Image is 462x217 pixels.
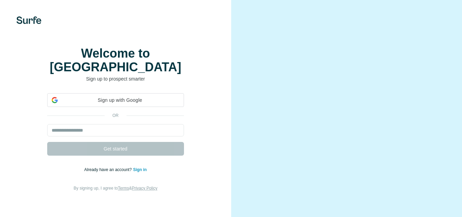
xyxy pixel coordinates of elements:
span: Already have an account? [84,167,133,172]
img: Surfe's logo [16,16,41,24]
a: Sign in [133,167,147,172]
p: or [105,112,127,119]
a: Privacy Policy [132,186,157,191]
span: By signing up, I agree to & [74,186,157,191]
p: Sign up to prospect smarter [47,75,184,82]
div: Sign up with Google [47,93,184,107]
h1: Welcome to [GEOGRAPHIC_DATA] [47,47,184,74]
span: Sign up with Google [61,97,180,104]
a: Terms [118,186,129,191]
